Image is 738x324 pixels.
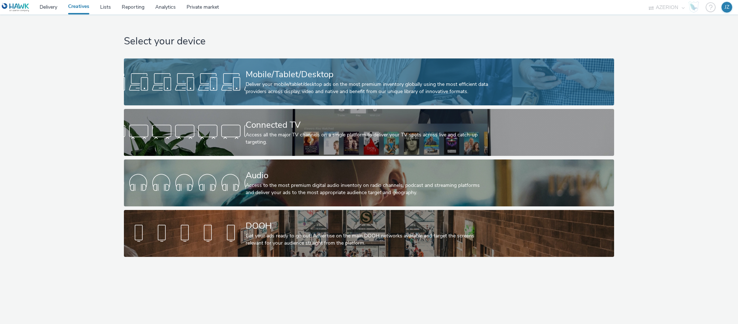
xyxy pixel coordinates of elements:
[688,1,702,13] a: Hawk Academy
[124,159,614,206] a: AudioAccess to the most premium digital audio inventory on radio channels, podcast and streaming ...
[246,68,489,81] div: Mobile/Tablet/Desktop
[246,232,489,247] div: Get your ads ready to go out! Advertise on the main DOOH networks available and target the screen...
[2,3,30,12] img: undefined Logo
[688,1,699,13] img: Hawk Academy
[246,220,489,232] div: DOOH
[124,58,614,105] a: Mobile/Tablet/DesktopDeliver your mobile/tablet/desktop ads on the most premium inventory globall...
[246,131,489,146] div: Access all the major TV channels on a single platform to deliver your TV spots across live and ca...
[124,210,614,257] a: DOOHGet your ads ready to go out! Advertise on the main DOOH networks available and target the sc...
[725,2,729,13] div: JZ
[246,119,489,131] div: Connected TV
[124,35,614,48] h1: Select your device
[246,169,489,182] div: Audio
[246,182,489,197] div: Access to the most premium digital audio inventory on radio channels, podcast and streaming platf...
[124,109,614,156] a: Connected TVAccess all the major TV channels on a single platform to deliver your TV spots across...
[246,81,489,96] div: Deliver your mobile/tablet/desktop ads on the most premium inventory globally using the most effi...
